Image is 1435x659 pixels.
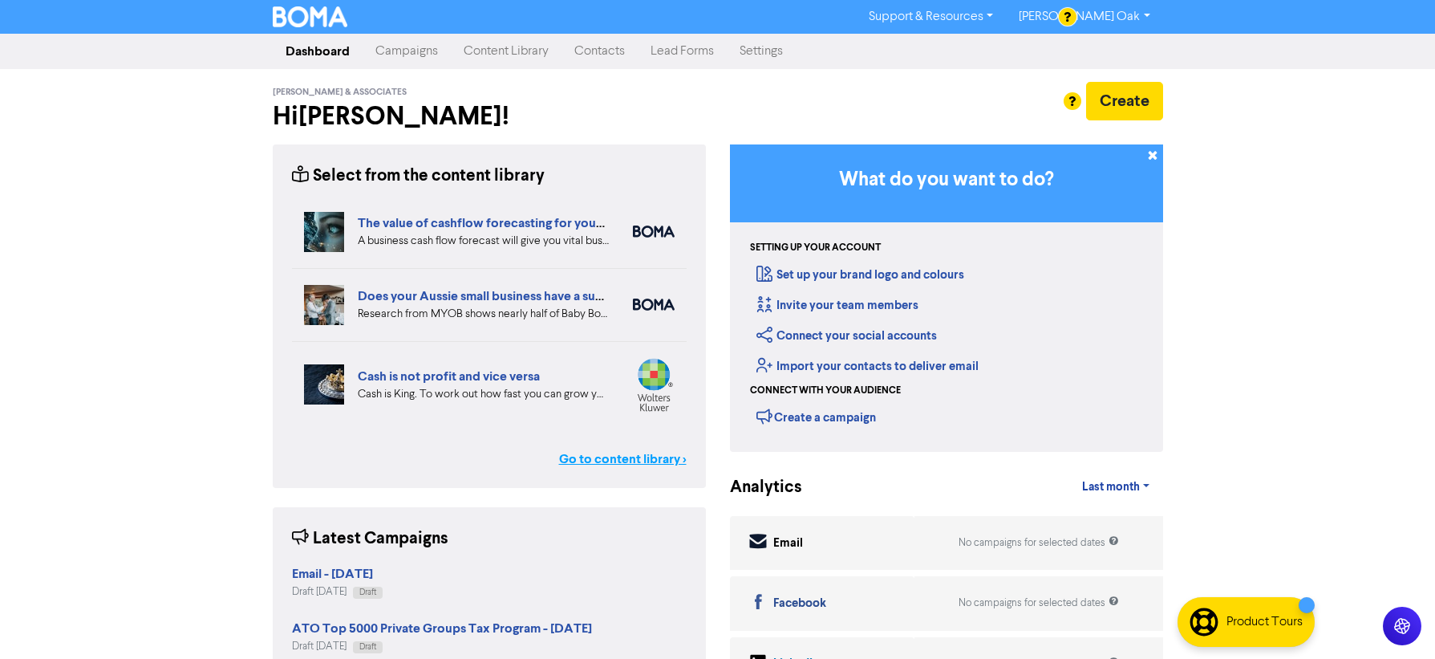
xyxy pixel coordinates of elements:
div: Create a campaign [756,405,876,429]
h2: Hi [PERSON_NAME] ! [273,101,706,132]
a: Invite your team members [756,298,918,313]
img: BOMA Logo [273,6,348,27]
a: ATO Top 5000 Private Groups Tax Program - [DATE] [292,623,592,636]
div: Facebook [773,595,826,613]
div: Select from the content library [292,164,545,189]
div: Setting up your account [750,241,881,255]
h3: What do you want to do? [754,169,1139,192]
a: The value of cashflow forecasting for your business [358,215,653,231]
div: Research from MYOB shows nearly half of Baby Boomer business owners are planning to exit in the n... [358,306,609,323]
span: Last month [1082,480,1140,494]
div: Connect with your audience [750,384,901,398]
div: Latest Campaigns [292,527,448,551]
iframe: Chat Widget [1355,582,1435,659]
span: Draft [359,588,376,596]
div: Cash is King. To work out how fast you can grow your business, you need to look at your projected... [358,386,609,403]
a: Campaigns [363,35,451,67]
button: Create [1086,82,1163,120]
a: Does your Aussie small business have a succession plan? [358,288,679,304]
a: Set up your brand logo and colours [756,267,964,283]
a: Email - [DATE] [292,568,373,581]
div: No campaigns for selected dates [959,596,1119,611]
a: Connect your social accounts [756,328,937,344]
img: wolterskluwer [633,358,675,412]
a: Settings [727,35,796,67]
a: Support & Resources [856,4,1006,30]
a: Contacts [561,35,638,67]
a: Last month [1069,471,1162,503]
div: A business cash flow forecast will give you vital business intelligence to help you scenario-plan... [358,233,609,250]
div: Analytics [730,475,782,500]
div: Email [773,535,803,553]
div: No campaigns for selected dates [959,535,1119,551]
a: Import your contacts to deliver email [756,359,979,374]
div: Draft [DATE] [292,584,383,600]
img: boma [633,299,675,311]
img: boma_accounting [633,226,675,238]
span: Draft [359,643,376,651]
div: Draft [DATE] [292,639,592,654]
span: [PERSON_NAME] & Associates [273,87,407,98]
strong: ATO Top 5000 Private Groups Tax Program - [DATE] [292,620,592,637]
strong: Email - [DATE] [292,566,373,582]
div: Getting Started in BOMA [730,144,1163,452]
a: Dashboard [273,35,363,67]
a: Go to content library > [559,450,687,469]
a: Content Library [451,35,561,67]
a: Lead Forms [638,35,727,67]
a: [PERSON_NAME] Oak [1006,4,1162,30]
a: Cash is not profit and vice versa [358,368,540,384]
